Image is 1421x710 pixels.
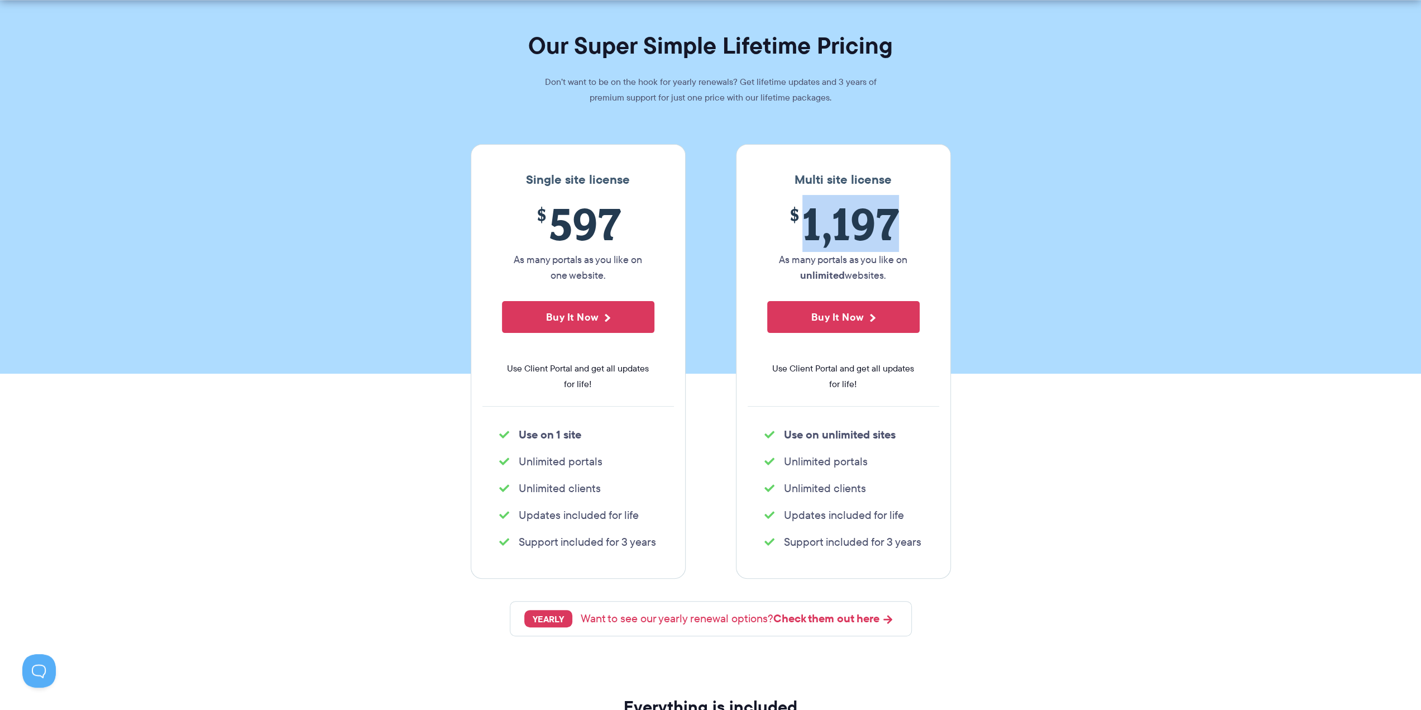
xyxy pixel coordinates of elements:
p: Want to see our yearly renewal options? [572,612,893,625]
span: 1,197 [767,198,920,249]
strong: Use on 1 site [519,426,581,443]
li: Updates included for life [764,507,922,523]
strong: Use on unlimited sites [784,426,896,443]
span: YEARLY [524,610,572,627]
button: Buy It Now [502,301,654,333]
iframe: Toggle Customer Support [22,654,56,688]
h3: Multi site license [748,173,939,187]
strong: unlimited [800,268,845,283]
p: As many portals as you like on one website. [502,252,654,283]
li: Support included for 3 years [499,534,657,550]
p: As many portals as you like on websites. [767,252,920,283]
span: 597 [502,198,654,249]
li: Unlimited clients [764,480,922,496]
li: Updates included for life [499,507,657,523]
li: Unlimited portals [499,454,657,469]
li: Unlimited portals [764,454,922,469]
span: Use Client Portal and get all updates for life! [502,361,654,392]
p: Don’t want to be on the hook for yearly renewals? Get lifetime updates and 3 years of premium sup... [543,74,878,106]
span: Use Client Portal and get all updates for life! [767,361,920,392]
li: Support included for 3 years [764,534,922,550]
h3: Single site license [482,173,674,187]
a: Check them out here [773,612,893,625]
button: Buy It Now [767,301,920,333]
li: Unlimited clients [499,480,657,496]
